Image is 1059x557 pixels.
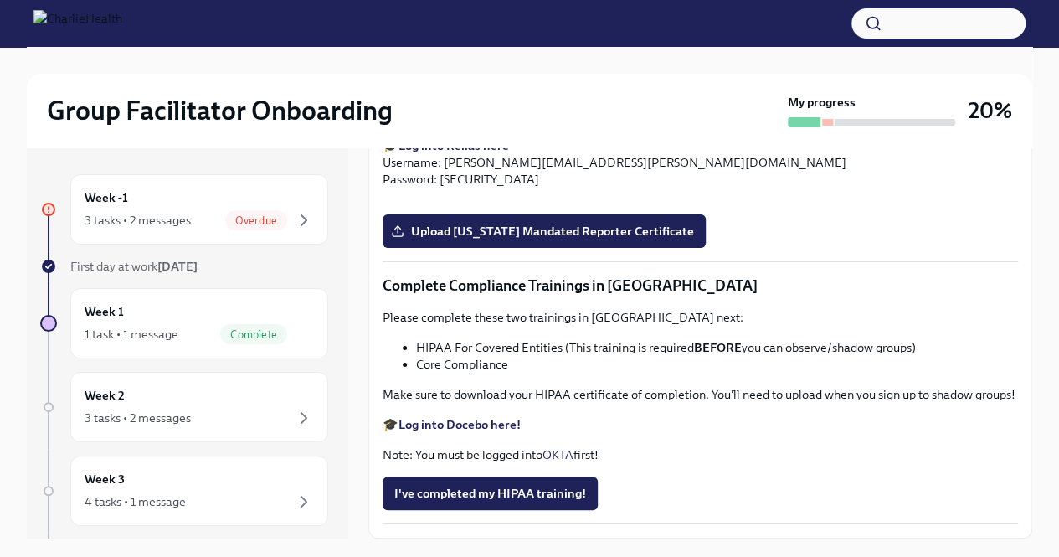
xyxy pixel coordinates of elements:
a: Log into Docebo here! [398,417,521,432]
span: Complete [220,328,287,341]
a: Week -13 tasks • 2 messagesOverdue [40,174,328,245]
span: I've completed my HIPAA training! [394,485,586,502]
p: 🎓 Username: [PERSON_NAME][EMAIL_ADDRESS][PERSON_NAME][DOMAIN_NAME] Password: [SECURITY_DATA] [383,137,1018,188]
p: Make sure to download your HIPAA certificate of completion. You'll need to upload when you sign u... [383,386,1018,403]
button: I've completed my HIPAA training! [383,477,598,510]
span: Upload [US_STATE] Mandated Reporter Certificate [394,223,694,240]
h6: Week 1 [85,302,124,321]
p: Complete Compliance Trainings in [GEOGRAPHIC_DATA] [383,276,1018,296]
a: Week 34 tasks • 1 message [40,456,328,526]
a: First day at work[DATE] [40,258,328,275]
div: 3 tasks • 2 messages [85,410,191,426]
img: CharlieHealth [33,10,122,37]
label: Upload [US_STATE] Mandated Reporter Certificate [383,214,706,248]
h2: Group Facilitator Onboarding [47,94,393,127]
div: 1 task • 1 message [85,326,178,343]
div: 3 tasks • 2 messages [85,212,191,229]
a: Week 11 task • 1 messageComplete [40,288,328,358]
a: OKTA [542,447,573,462]
span: First day at work [70,259,198,274]
p: 🎓 [383,416,1018,433]
li: Core Compliance [416,356,1018,373]
h6: Week 3 [85,470,125,488]
a: Week 23 tasks • 2 messages [40,372,328,442]
li: HIPAA For Covered Entities (This training is required you can observe/shadow groups) [416,339,1018,356]
strong: BEFORE [694,340,742,355]
p: Please complete these two trainings in [GEOGRAPHIC_DATA] next: [383,309,1018,326]
span: Overdue [225,214,287,227]
h6: Week 2 [85,386,125,405]
p: Note: You must be logged into first! [383,446,1018,463]
h6: Week -1 [85,188,128,207]
h3: 20% [969,95,1012,126]
strong: My progress [788,94,856,111]
strong: [DATE] [157,259,198,274]
div: 4 tasks • 1 message [85,493,186,510]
